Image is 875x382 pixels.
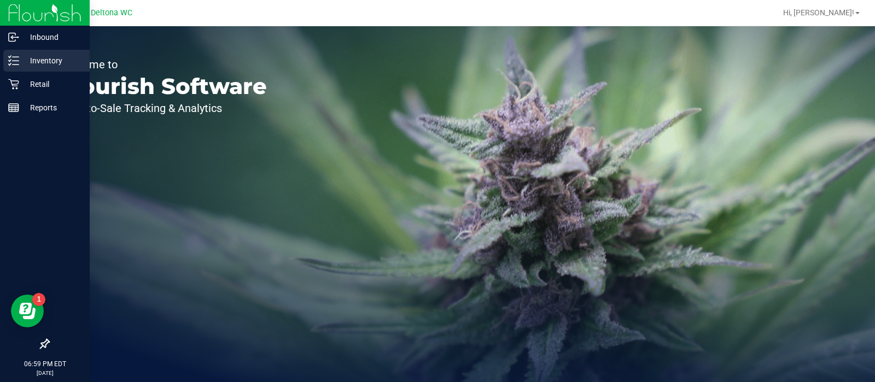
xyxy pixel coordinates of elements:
p: Reports [19,101,85,114]
p: [DATE] [5,369,85,377]
iframe: Resource center unread badge [32,293,45,306]
inline-svg: Reports [8,102,19,113]
span: Hi, [PERSON_NAME]! [783,8,854,17]
span: Deltona WC [91,8,132,17]
p: Welcome to [59,59,267,70]
p: Seed-to-Sale Tracking & Analytics [59,103,267,114]
p: Inventory [19,54,85,67]
p: Inbound [19,31,85,44]
p: Retail [19,78,85,91]
p: Flourish Software [59,75,267,97]
p: 06:59 PM EDT [5,359,85,369]
iframe: Resource center [11,295,44,327]
inline-svg: Inbound [8,32,19,43]
inline-svg: Retail [8,79,19,90]
inline-svg: Inventory [8,55,19,66]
